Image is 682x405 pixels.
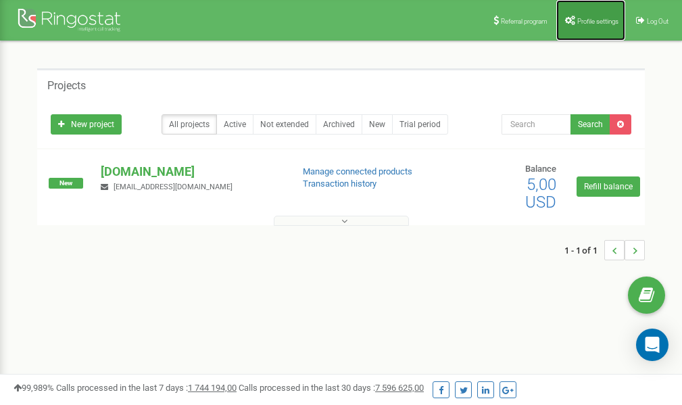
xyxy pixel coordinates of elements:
[577,176,640,197] a: Refill balance
[636,329,668,361] div: Open Intercom Messenger
[14,383,54,393] span: 99,989%
[51,114,122,135] a: New project
[525,164,556,174] span: Balance
[362,114,393,135] a: New
[647,18,668,25] span: Log Out
[392,114,448,135] a: Trial period
[564,240,604,260] span: 1 - 1 of 1
[303,166,412,176] a: Manage connected products
[47,80,86,92] h5: Projects
[101,163,281,181] p: [DOMAIN_NAME]
[239,383,424,393] span: Calls processed in the last 30 days :
[303,178,376,189] a: Transaction history
[570,114,610,135] button: Search
[577,18,618,25] span: Profile settings
[564,227,645,274] nav: ...
[49,178,83,189] span: New
[316,114,362,135] a: Archived
[56,383,237,393] span: Calls processed in the last 7 days :
[114,183,233,191] span: [EMAIL_ADDRESS][DOMAIN_NAME]
[216,114,253,135] a: Active
[188,383,237,393] u: 1 744 194,00
[162,114,217,135] a: All projects
[253,114,316,135] a: Not extended
[502,114,571,135] input: Search
[525,175,556,212] span: 5,00 USD
[501,18,547,25] span: Referral program
[375,383,424,393] u: 7 596 625,00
